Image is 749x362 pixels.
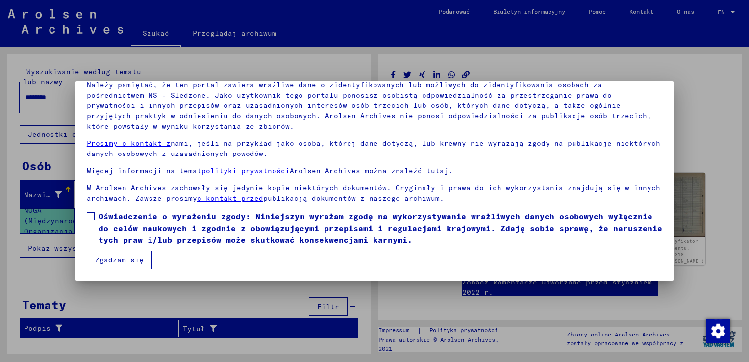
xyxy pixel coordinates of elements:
[201,166,290,175] a: polityki prywatności
[87,138,662,159] p: nami, jeśli na przykład jako osoba, której dane dotyczą, lub krewny nie wyrażają zgody na publika...
[87,80,662,131] p: Należy pamiętać, że ten portal zawiera wrażliwe dane o zidentyfikowanych lub możliwych do zidenty...
[197,194,263,203] a: o kontakt przed
[99,211,662,245] font: Oświadczenie o wyrażeniu zgody: Niniejszym wyrażam zgodę na wykorzystywanie wrażliwych danych oso...
[706,319,730,343] img: Zmienianie zgody
[706,319,729,342] div: Zmienianie zgody
[87,183,662,204] p: W Arolsen Archives zachowały się jedynie kopie niektórych dokumentów. Oryginały i prawa do ich wy...
[87,251,152,269] button: Zgadzam się
[87,139,171,148] a: Prosimy o kontakt z
[87,166,662,176] p: Więcej informacji na temat Arolsen Archives można znaleźć tutaj.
